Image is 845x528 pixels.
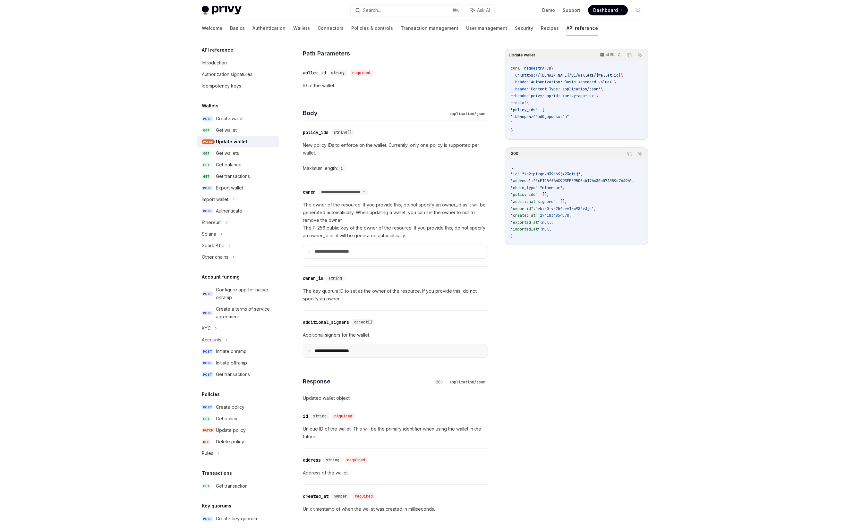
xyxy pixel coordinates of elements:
[216,403,244,411] div: Create policy
[202,390,220,398] h5: Policies
[593,7,618,13] span: Dashboard
[216,305,275,321] div: Create a terms of service agreement
[303,493,329,499] div: created_at
[197,136,279,147] a: PATCHUpdate wallet
[197,369,279,380] a: POSTGet transactions
[202,139,215,144] span: PATCH
[216,161,242,169] div: Get balance
[197,205,279,217] a: POSTAuthenticate
[197,357,279,369] a: POSTInitiate offramp
[197,401,279,413] a: POSTCreate policy
[303,469,488,477] p: Address of the wallet.
[293,21,310,36] a: Wallets
[197,159,279,171] a: GETGet balance
[202,372,213,377] span: POST
[596,50,624,61] button: cURL
[614,80,616,85] span: \
[520,66,540,71] span: --request
[216,207,242,215] div: Authenticate
[197,303,279,323] a: POSTCreate a terms of service agreement
[569,213,571,218] span: ,
[511,80,529,85] span: --header
[522,172,580,177] span: "id2tptkqrxd39qo9j423etij"
[345,457,368,463] div: required
[202,469,232,477] h5: Transactions
[633,5,643,15] button: Toggle dark mode
[596,93,598,98] span: \
[511,73,522,78] span: --url
[303,331,488,339] p: Additional signers for the wallet.
[216,138,247,146] div: Update wallet
[626,150,634,158] button: Copy the contents from the code block
[202,6,242,15] img: light logo
[563,7,580,13] a: Support
[202,273,240,281] h5: Account funding
[202,59,227,67] div: Introduction
[533,178,632,183] span: "0xF1DBff66C993EE895C8cb176c30b07A559d76496"
[202,428,215,433] span: PATCH
[542,220,551,225] span: null
[466,21,507,36] a: User management
[433,379,488,385] div: 200 - application/json
[551,220,553,225] span: ,
[511,164,513,170] span: {
[542,227,551,232] span: null
[202,230,216,238] div: Solana
[202,128,211,133] span: GET
[511,121,513,126] span: ]
[511,192,538,197] span: "policy_ids"
[350,70,373,76] div: required
[511,128,515,133] span: }'
[216,438,244,446] div: Delete policy
[216,184,243,192] div: Export wallet
[551,66,553,71] span: \
[303,201,488,239] p: The owner of the resource. If you provide this, do not specify an owner_id as it will be generate...
[202,502,231,510] h5: Key quorums
[252,21,286,36] a: Authentication
[326,457,339,463] span: string
[511,234,513,239] span: }
[197,284,279,303] a: POSTConfigure app for native onramp
[515,21,533,36] a: Security
[520,172,522,177] span: :
[538,185,540,190] span: :
[606,52,616,57] p: cURL
[202,46,233,54] h5: API reference
[535,206,594,211] span: "rkiz0ivz254drv1xw982v3jq"
[197,113,279,124] a: POSTCreate wallet
[202,416,211,421] span: GET
[352,493,375,499] div: required
[632,178,634,183] span: ,
[303,275,323,281] div: owner_id
[197,124,279,136] a: GETGet wallet
[303,82,488,89] p: ID of the wallet.
[332,413,355,419] div: required
[540,66,551,71] span: PATCH
[303,109,447,117] h4: Body
[511,93,529,98] span: --header
[202,21,222,36] a: Welcome
[529,87,601,92] span: 'Content-Type: application/json'
[533,206,535,211] span: :
[511,206,533,211] span: "owner_id"
[363,6,381,14] div: Search...
[531,178,533,183] span: :
[452,8,459,13] span: ⌘ K
[509,53,535,58] span: Update wallet
[588,5,628,15] a: Dashboard
[197,171,279,182] a: GETGet transactions
[202,242,225,249] div: Spark BTC
[303,425,488,440] p: Unique ID of the wallet. This will be the primary identifier when using the wallet in the future.
[329,276,342,281] span: string
[540,220,542,225] span: :
[303,505,488,513] p: Unix timestamp of when the wallet was created in milliseconds.
[202,82,241,90] div: Idempotency keys
[202,209,213,214] span: POST
[511,114,569,119] span: "tb54eps4z44ed0jepousxi4n"
[331,70,345,75] span: string
[303,457,321,463] div: address
[303,189,316,195] div: owner
[197,424,279,436] a: PATCHUpdate policy
[303,377,433,386] h4: Response
[351,21,393,36] a: Policies & controls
